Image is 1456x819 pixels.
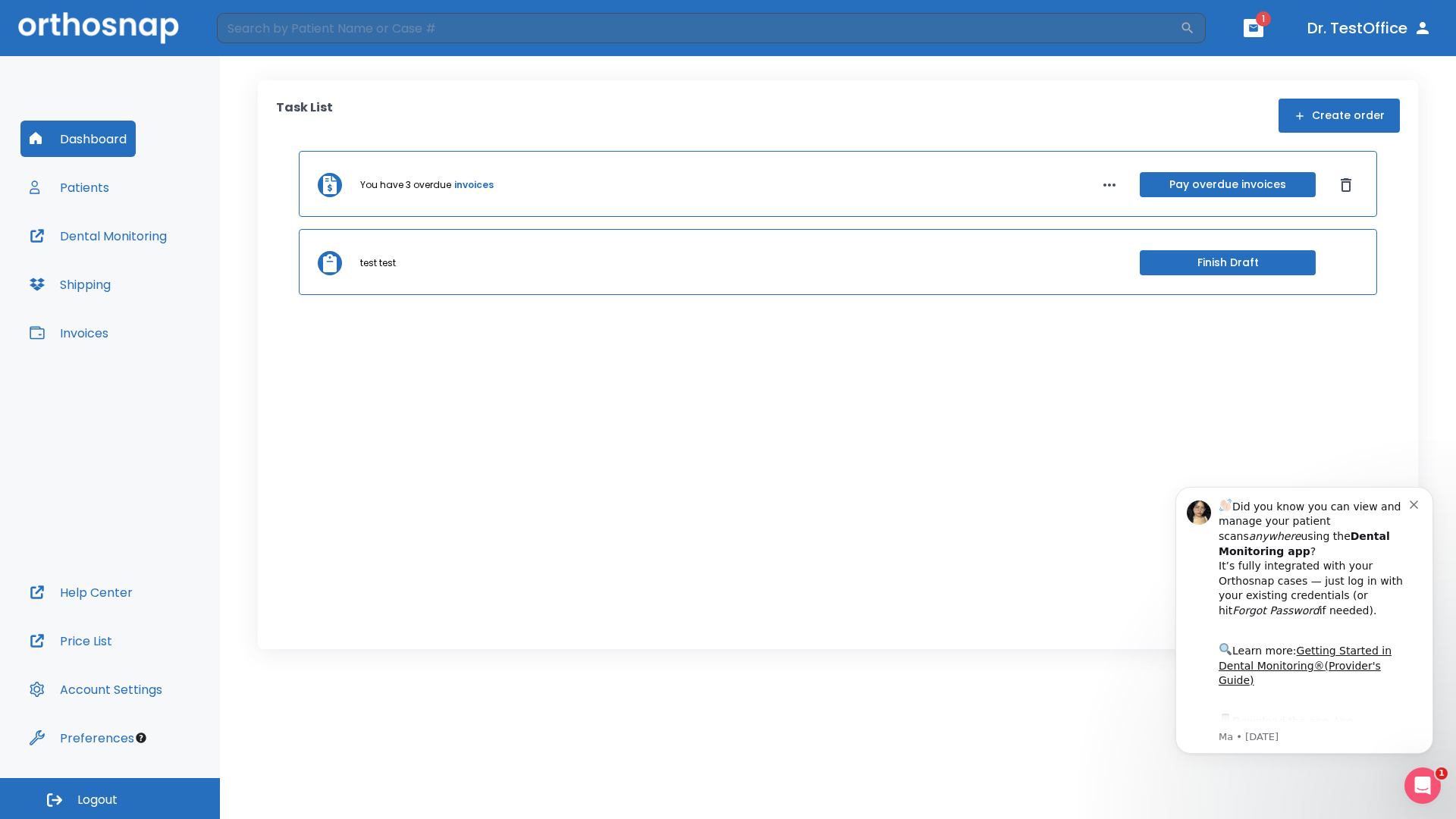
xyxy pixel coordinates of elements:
[66,266,257,280] p: Message from Ma, sent 2w ago
[1140,250,1316,275] button: Finish Draft
[1279,99,1400,133] button: Create order
[20,169,118,206] button: Patients
[1153,464,1456,778] iframe: Intercom notifications message
[20,574,142,610] button: Help Center
[1334,173,1358,197] button: Dismiss
[1256,11,1271,27] span: 1
[20,121,136,157] button: Dashboard
[20,671,171,708] button: Account Settings
[1436,767,1448,780] span: 1
[454,178,494,192] a: invoices
[217,13,1180,43] input: Search by Patient Name or Case #
[66,251,201,278] a: App Store
[20,720,143,756] button: Preferences
[360,178,451,192] p: You have 3 overdue
[1301,14,1438,42] button: Dr. TestOffice
[134,731,148,745] div: Tooltip anchor
[18,12,179,43] img: Orthosnap
[360,256,396,270] p: test test
[1140,172,1316,197] button: Pay overdue invoices
[1404,767,1441,804] iframe: Intercom live chat
[20,315,118,351] button: Invoices
[276,99,333,133] p: Task List
[77,792,118,808] span: Logout
[20,266,120,303] button: Shipping
[66,247,257,325] div: Download the app: | ​ Let us know if you need help getting started!
[20,623,121,659] button: Price List
[20,218,176,254] button: Dental Monitoring
[257,33,269,45] button: Dismiss notification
